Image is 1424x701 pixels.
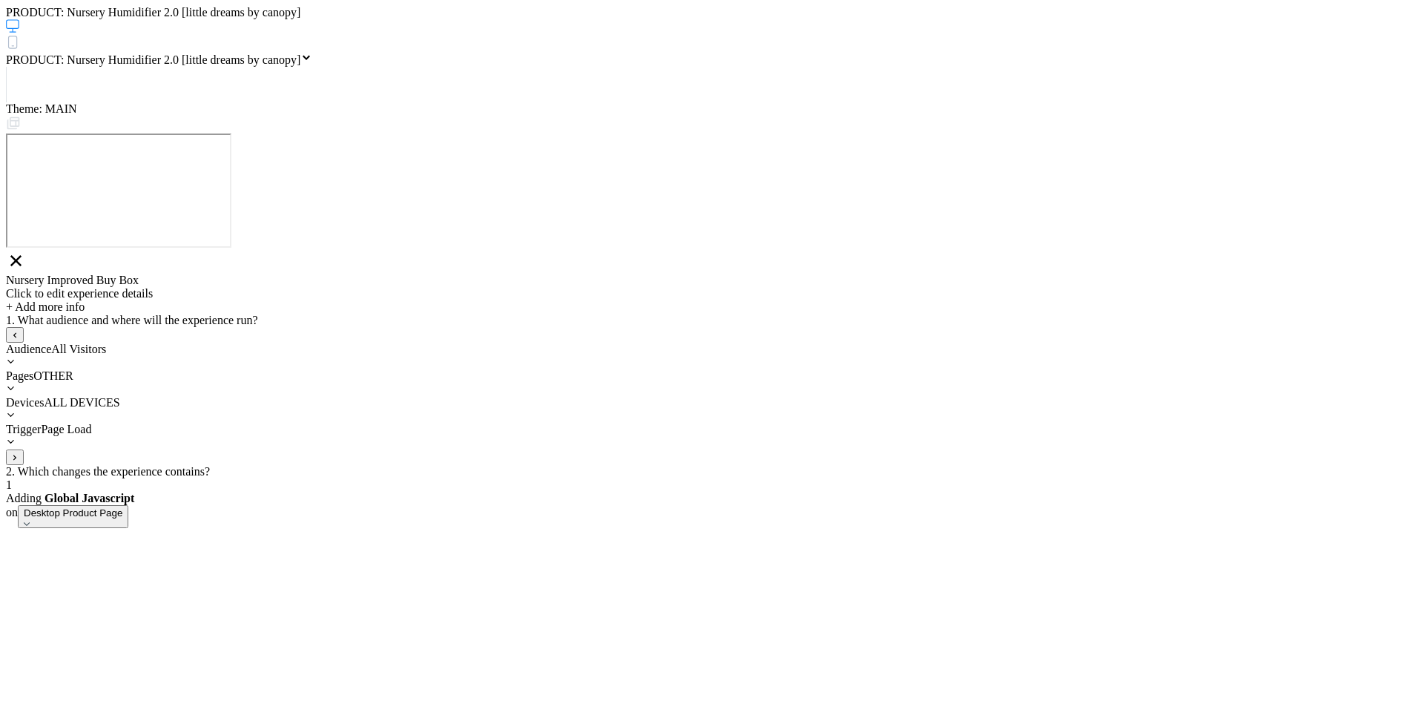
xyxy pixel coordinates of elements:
span: + Add more info [6,300,85,313]
span: PRODUCT: Nursery Humidifier 2.0 [little dreams by canopy] [6,53,300,66]
span: ALL DEVICES [44,396,120,409]
span: 1. What audience and where will the experience run? [6,314,258,326]
span: Devices [6,396,44,409]
span: Audience [6,343,51,355]
button: Desktop Product Pagedown arrow [18,505,128,528]
div: Click to edit experience details [6,287,1418,300]
span: Adding [6,492,1418,528]
span: PRODUCT: Nursery Humidifier 2.0 [little dreams by canopy] [6,6,300,19]
span: Theme: MAIN [6,102,77,115]
span: 2. Which changes the experience contains? [6,465,210,478]
span: Page Load [41,423,91,435]
span: All Visitors [51,343,106,355]
div: 1 [6,478,1418,492]
img: down arrow [24,522,30,526]
b: Global Javascript [44,492,134,504]
span: OTHER [33,369,73,382]
span: Pages [6,369,33,382]
span: Nursery Improved Buy Box [6,274,139,286]
span: Trigger [6,423,41,435]
span: on [6,506,18,519]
